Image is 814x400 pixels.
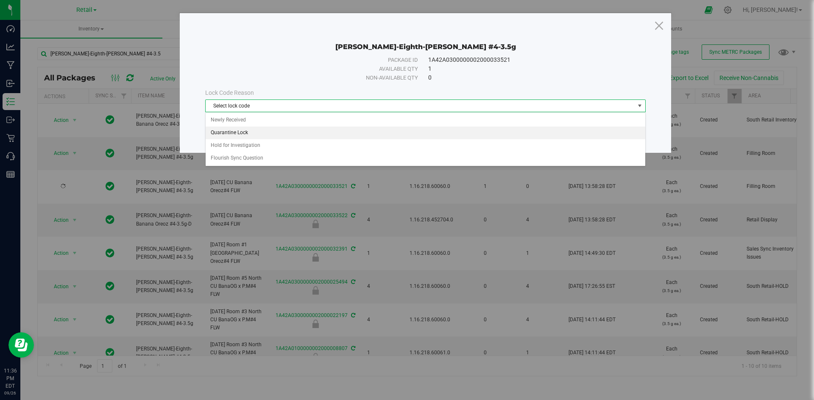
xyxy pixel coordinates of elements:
[206,127,645,139] li: Quarantine Lock
[8,332,34,358] iframe: Resource center
[206,100,635,112] span: Select lock code
[205,89,254,96] span: Lock Code Reason
[428,55,627,64] div: 1A42A0300000002000033521
[224,74,418,82] div: Non-available qty
[635,100,645,112] span: select
[428,64,627,73] div: 1
[428,73,627,82] div: 0
[206,139,645,152] li: Hold for Investigation
[205,30,646,51] div: Slater-Eighth-Banana Oreoz #4-3.5g
[206,152,645,165] li: Flourish Sync Question
[224,56,418,64] div: Package ID
[206,114,645,127] li: Newly Received
[224,65,418,73] div: Available qty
